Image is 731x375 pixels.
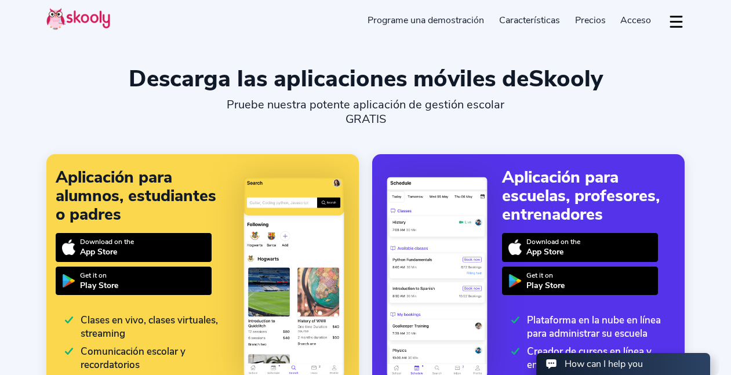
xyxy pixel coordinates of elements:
div: App Store [80,246,134,257]
a: Programe una demostración [361,11,492,30]
div: Play Store [80,280,118,291]
img: Skooly [46,8,110,30]
a: Download on theApp Store [56,233,212,262]
div: Get it on [526,271,565,280]
a: Características [492,11,568,30]
div: Get it on [80,271,118,280]
button: dropdown menu [668,8,685,35]
div: Aplicación para alumnos, estudiantes o padres [56,168,229,224]
a: Download on theApp Store [502,233,658,262]
div: Comunicación escolar y recordatorios [65,345,229,372]
div: Descarga las aplicaciones móviles de [46,65,685,93]
div: Download on the [80,237,134,246]
span: Acceso [620,14,651,27]
a: Get it onPlay Store [56,267,212,296]
div: Aplicación para escuelas, profesores, entrenadores [502,168,675,224]
div: Download on the [526,237,580,246]
div: Play Store [526,280,565,291]
a: Acceso [613,11,659,30]
div: App Store [526,246,580,257]
span: Precios [575,14,606,27]
div: Pruebe nuestra potente aplicación de gestión escolar GRATIS [206,97,525,126]
span: Skooly [529,63,603,94]
a: Precios [568,11,613,30]
a: Get it onPlay Store [502,267,658,296]
div: Clases en vivo, clases virtuales, streaming [65,314,229,340]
